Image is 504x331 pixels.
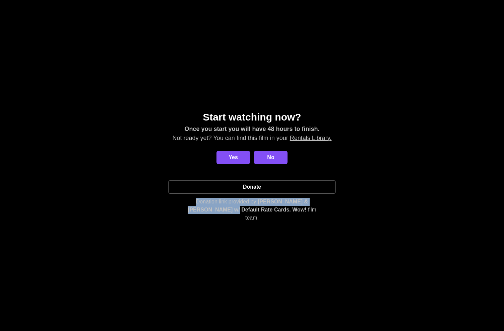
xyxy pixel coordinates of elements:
p: Start watching now? [203,109,301,125]
a: Rentals Library. [290,135,332,141]
a: Donate [168,180,336,194]
a: No [254,151,288,164]
p: Donation link provided by film team. [185,198,319,222]
p: Not ready yet? You can find this film in your [173,134,332,143]
span: [PERSON_NAME] & [PERSON_NAME] w/ Default Rate Cards. Wow! [188,199,308,212]
p: Once you start you will have 48 hours to finish. [184,125,319,134]
button: Yes [216,151,250,164]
